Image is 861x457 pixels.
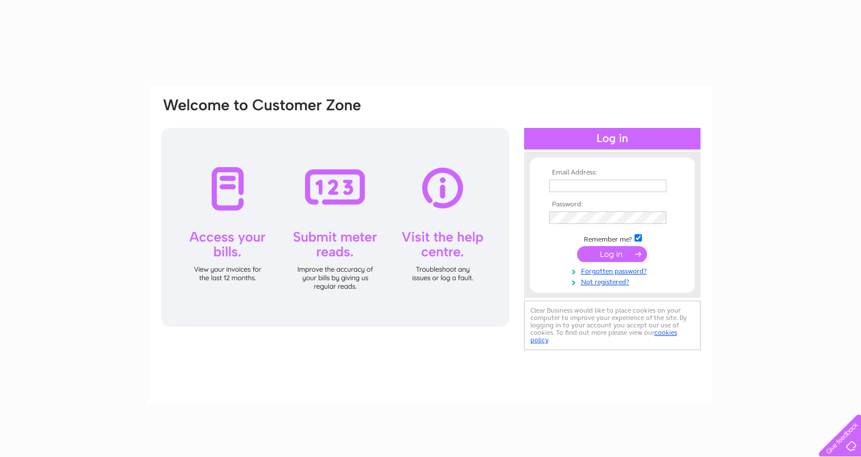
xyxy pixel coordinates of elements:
td: Remember me? [546,232,678,244]
th: Email Address: [546,169,678,177]
input: Submit [577,246,647,262]
th: Password: [546,201,678,209]
a: Forgotten password? [549,265,678,276]
div: Clear Business would like to place cookies on your computer to improve your experience of the sit... [524,301,701,350]
a: Not registered? [549,276,678,286]
a: cookies policy [530,329,677,344]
